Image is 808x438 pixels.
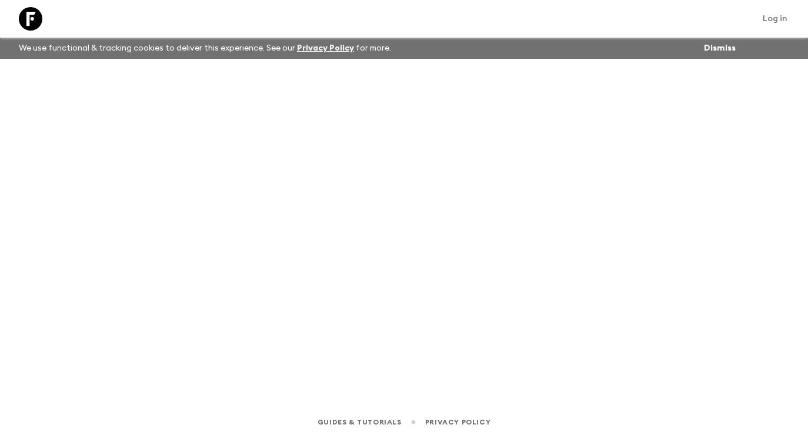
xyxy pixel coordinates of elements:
button: Dismiss [701,40,739,56]
a: Log in [756,11,794,27]
a: Privacy Policy [297,44,354,52]
a: Privacy Policy [425,416,490,429]
a: Guides & Tutorials [318,416,402,429]
p: We use functional & tracking cookies to deliver this experience. See our for more. [14,38,396,59]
